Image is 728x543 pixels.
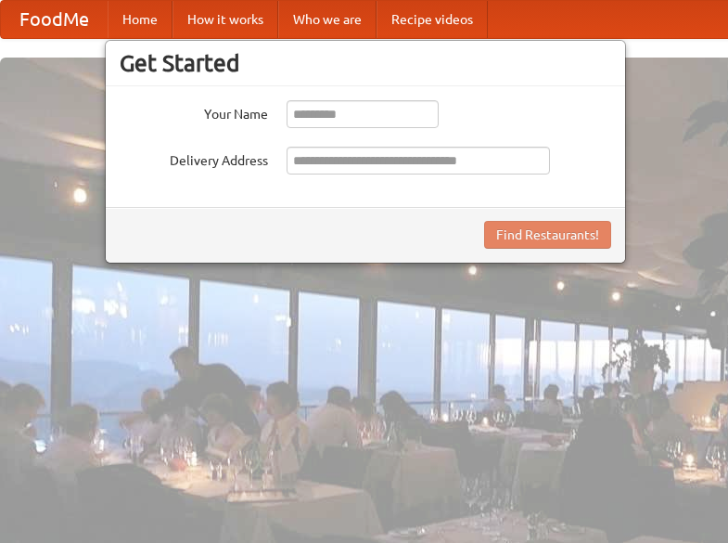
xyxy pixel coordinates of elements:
[278,1,377,38] a: Who we are
[120,49,611,77] h3: Get Started
[108,1,172,38] a: Home
[172,1,278,38] a: How it works
[120,147,268,170] label: Delivery Address
[377,1,488,38] a: Recipe videos
[484,221,611,249] button: Find Restaurants!
[120,100,268,123] label: Your Name
[1,1,108,38] a: FoodMe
